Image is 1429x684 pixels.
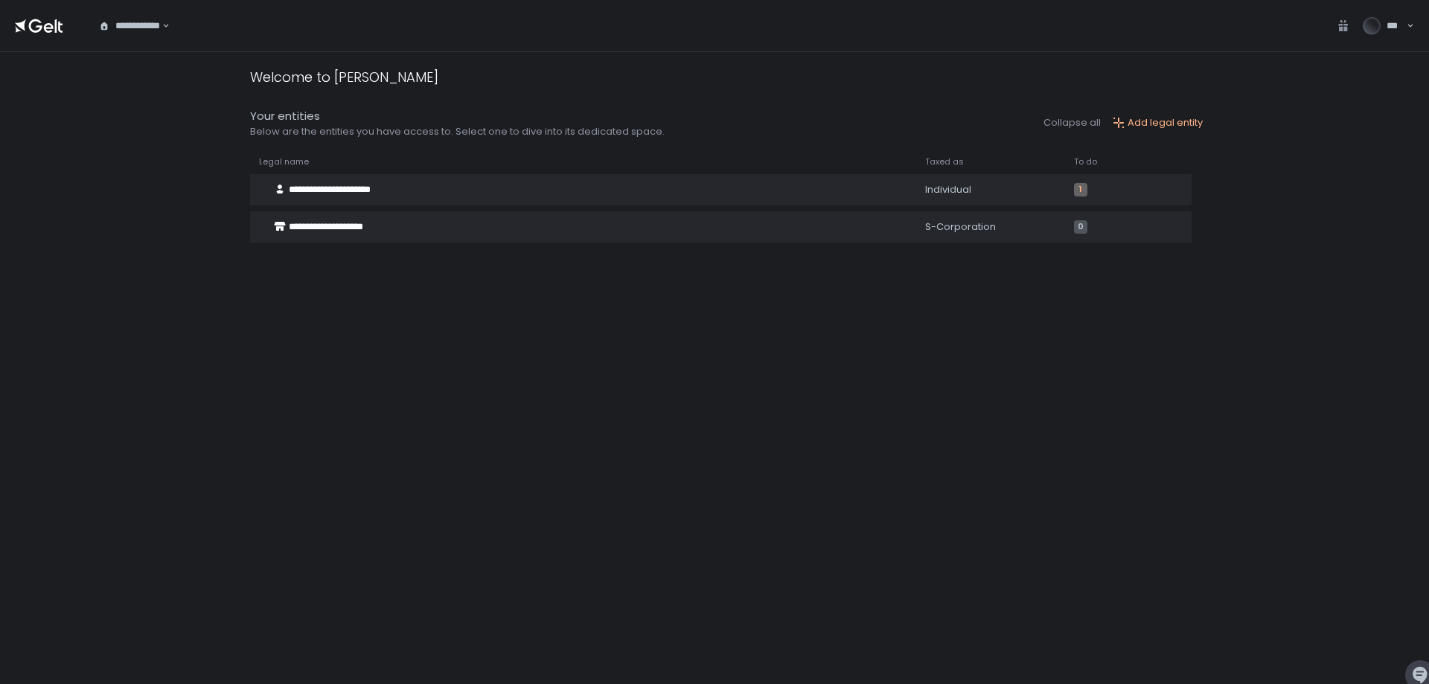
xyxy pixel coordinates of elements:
[925,156,964,167] span: Taxed as
[250,108,665,125] div: Your entities
[259,156,309,167] span: Legal name
[1043,116,1101,130] button: Collapse all
[250,125,665,138] div: Below are the entities you have access to. Select one to dive into its dedicated space.
[1074,220,1087,234] span: 0
[1113,116,1203,130] button: Add legal entity
[925,220,1056,234] div: S-Corporation
[925,183,1056,196] div: Individual
[89,10,170,42] div: Search for option
[1074,156,1097,167] span: To do
[250,67,438,87] div: Welcome to [PERSON_NAME]
[160,19,161,33] input: Search for option
[1074,183,1087,196] span: 1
